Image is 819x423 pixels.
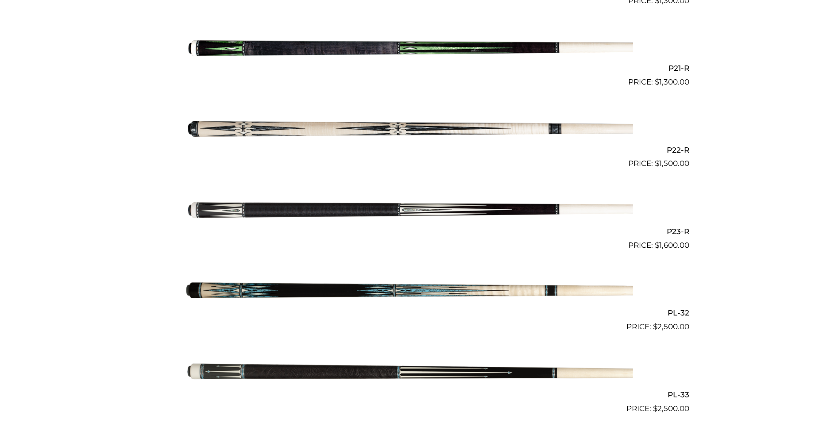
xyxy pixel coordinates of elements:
[130,255,689,333] a: PL-32 $2,500.00
[130,336,689,414] a: PL-33 $2,500.00
[655,159,659,168] span: $
[130,305,689,321] h2: PL-32
[130,10,689,88] a: P21-R $1,300.00
[130,173,689,251] a: P23-R $1,600.00
[186,255,633,329] img: PL-32
[655,77,689,86] bdi: 1,300.00
[130,386,689,403] h2: PL-33
[655,159,689,168] bdi: 1,500.00
[653,322,657,331] span: $
[653,322,689,331] bdi: 2,500.00
[130,60,689,77] h2: P21-R
[655,77,659,86] span: $
[653,404,657,413] span: $
[653,404,689,413] bdi: 2,500.00
[186,173,633,247] img: P23-R
[130,223,689,239] h2: P23-R
[186,10,633,85] img: P21-R
[186,336,633,411] img: PL-33
[186,92,633,166] img: P22-R
[130,92,689,169] a: P22-R $1,500.00
[655,241,659,250] span: $
[655,241,689,250] bdi: 1,600.00
[130,142,689,158] h2: P22-R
